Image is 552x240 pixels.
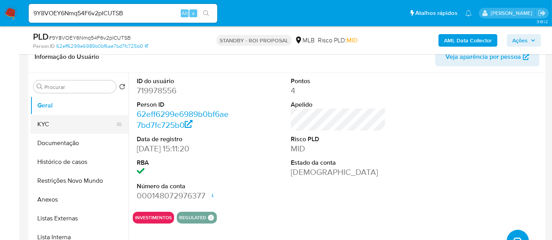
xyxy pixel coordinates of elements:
[465,10,472,16] a: Notificações
[137,190,232,201] dd: 000148072976377
[216,35,292,46] p: STANDBY - ROI PROPOSAL
[435,47,539,66] button: Veja aparência por pessoa
[512,34,528,47] span: Ações
[291,143,386,154] dd: MID
[295,36,315,45] div: MLB
[291,100,386,109] dt: Apelido
[318,36,358,45] span: Risco PLD:
[438,34,497,47] button: AML Data Collector
[137,100,232,109] dt: Person ID
[119,84,125,92] button: Retornar ao pedido padrão
[137,77,232,85] dt: ID do usuário
[33,30,49,43] b: PLD
[446,47,521,66] span: Veja aparência por pessoa
[30,171,128,190] button: Restrições Novo Mundo
[29,8,217,18] input: Pesquise usuários ou casos...
[137,108,229,131] a: 62eff6299e6989b0bf6ae7bd7fc725b0
[30,134,128,153] button: Documentação
[291,158,386,167] dt: Estado da conta
[37,84,43,90] button: Procurar
[347,36,358,45] span: MID
[182,9,188,17] span: Alt
[291,85,386,96] dd: 4
[192,9,194,17] span: s
[137,182,232,191] dt: Número da conta
[30,153,128,171] button: Histórico de casos
[35,53,99,61] h1: Informação do Usuário
[415,9,457,17] span: Atalhos rápidos
[33,43,55,50] b: Person ID
[56,43,148,50] a: 62eff6299e6989b0bf6ae7bd7fc725b0
[507,34,541,47] button: Ações
[491,9,535,17] p: erico.trevizan@mercadopago.com.br
[291,77,386,85] dt: Pontos
[537,18,548,25] span: 3.161.2
[198,8,214,19] button: search-icon
[137,143,232,154] dd: [DATE] 15:11:20
[444,34,492,47] b: AML Data Collector
[291,135,386,144] dt: Risco PLD
[30,96,128,115] button: Geral
[30,190,128,209] button: Anexos
[44,84,113,91] input: Procurar
[137,85,232,96] dd: 719978556
[291,167,386,178] dd: [DEMOGRAPHIC_DATA]
[30,115,122,134] button: KYC
[538,9,546,17] a: Sair
[49,34,131,42] span: # 9Y8VOEY6Nmq54F6v2pICUTSB
[137,158,232,167] dt: RBA
[137,135,232,144] dt: Data de registro
[30,209,128,228] button: Listas Externas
